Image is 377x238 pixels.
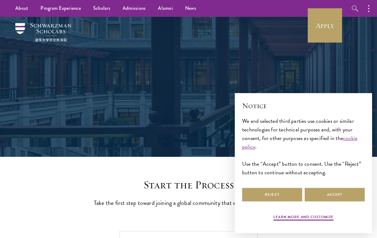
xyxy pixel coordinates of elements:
[242,188,302,202] button: Reject
[305,188,365,202] button: Accept
[308,8,342,43] a: Apply
[93,178,284,191] h2: Start the Process
[242,117,365,177] div: We and selected third parties use cookies or similar technologies for technical purposes and, wit...
[93,198,284,208] p: Take the first step toward joining a global community that will shape the future.
[273,214,333,221] button: Learn more and customize
[242,134,357,151] a: cookie policy
[15,23,71,42] img: Schwarzman Scholars
[242,100,365,111] h2: Notice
